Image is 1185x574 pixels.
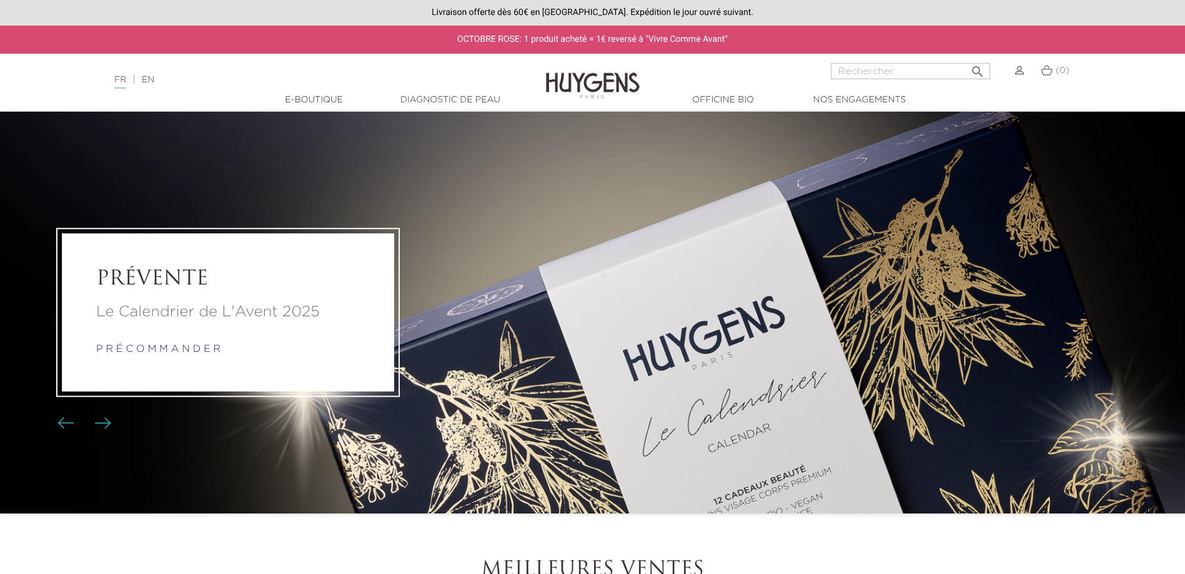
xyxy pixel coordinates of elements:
input: Rechercher [831,63,990,79]
a: Officine Bio [661,94,786,107]
button:  [966,59,989,76]
a: Nos engagements [797,94,922,107]
div: | [108,72,484,87]
a: Diagnostic de peau [388,94,513,107]
a: FR [114,75,126,89]
i:  [970,61,985,75]
a: Le Calendrier de L'Avent 2025 [96,301,360,324]
a: p r é c o m m a n d e r [96,345,221,355]
img: Huygens [546,52,640,100]
div: Boutons du carrousel [62,414,103,433]
span: (0) [1056,66,1069,75]
a: PRÉVENTE [96,268,360,291]
a: E-Boutique [252,94,377,107]
a: EN [142,75,154,84]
